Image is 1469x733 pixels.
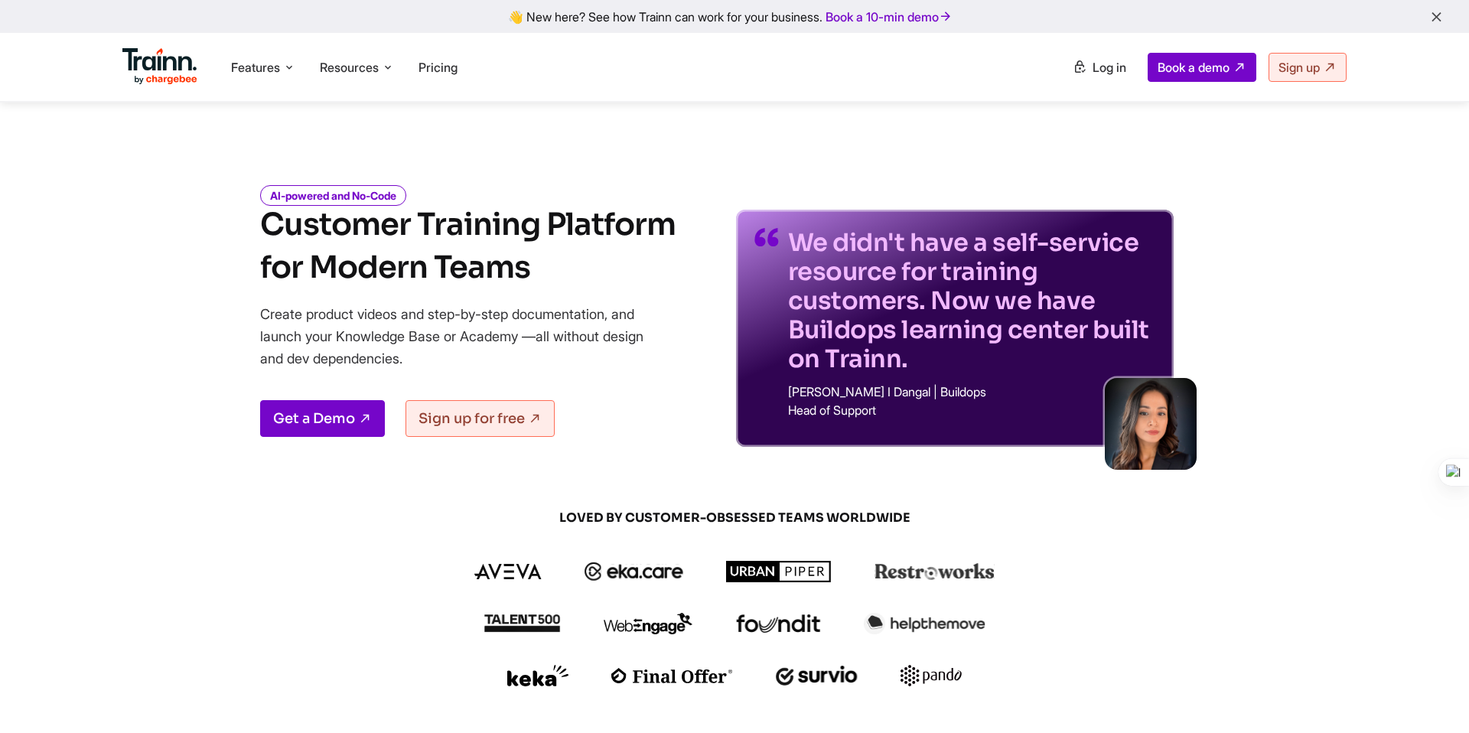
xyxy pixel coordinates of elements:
[864,613,985,634] img: helpthemove logo
[822,6,956,28] a: Book a 10-min demo
[260,400,385,437] a: Get a Demo
[1148,53,1256,82] a: Book a demo
[726,561,832,582] img: urbanpiper logo
[367,510,1102,526] span: LOVED BY CUSTOMER-OBSESSED TEAMS WORLDWIDE
[419,60,458,75] a: Pricing
[735,614,821,633] img: foundit logo
[122,48,197,85] img: Trainn Logo
[788,404,1155,416] p: Head of Support
[406,400,555,437] a: Sign up for free
[776,666,858,686] img: survio logo
[1278,60,1320,75] span: Sign up
[875,563,995,580] img: restroworks logo
[1269,53,1347,82] a: Sign up
[260,204,676,289] h1: Customer Training Platform for Modern Teams
[1063,54,1135,81] a: Log in
[260,185,406,206] i: AI-powered and No-Code
[320,59,379,76] span: Resources
[474,564,542,579] img: aveva logo
[1158,60,1230,75] span: Book a demo
[901,665,962,686] img: pando logo
[754,228,779,246] img: quotes-purple.41a7099.svg
[9,9,1460,24] div: 👋 New here? See how Trainn can work for your business.
[604,613,692,634] img: webengage logo
[231,59,280,76] span: Features
[1093,60,1126,75] span: Log in
[1105,378,1197,470] img: sabina-buildops.d2e8138.png
[788,386,1155,398] p: [PERSON_NAME] I Dangal | Buildops
[585,562,684,581] img: ekacare logo
[260,303,666,370] p: Create product videos and step-by-step documentation, and launch your Knowledge Base or Academy —...
[507,665,568,686] img: keka logo
[484,614,560,633] img: talent500 logo
[788,228,1155,373] p: We didn't have a self-service resource for training customers. Now we have Buildops learning cent...
[611,668,733,683] img: finaloffer logo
